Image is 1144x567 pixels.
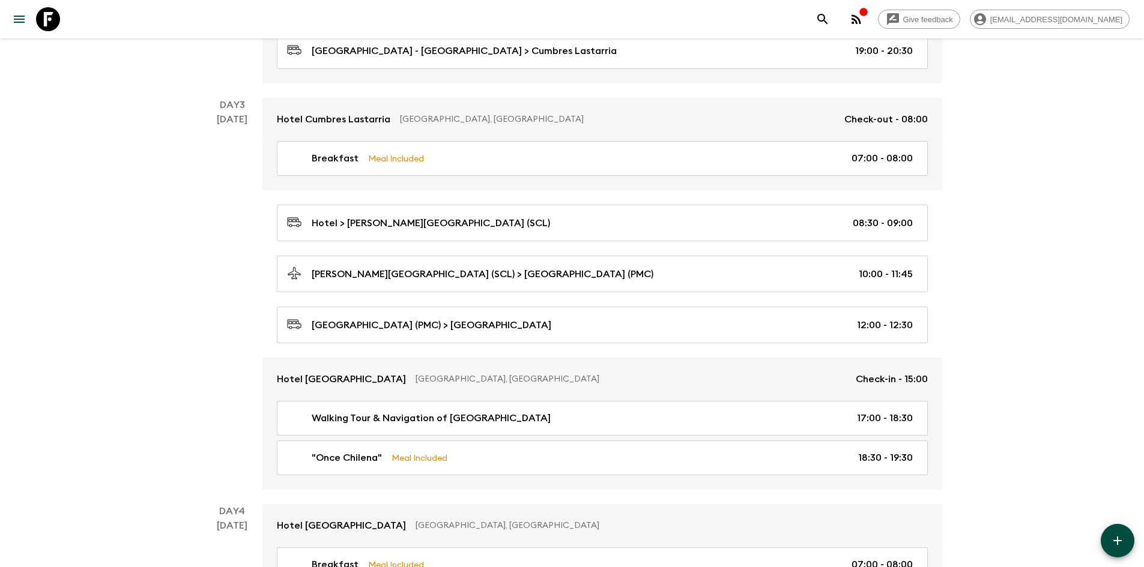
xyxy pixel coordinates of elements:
[859,267,913,281] p: 10:00 - 11:45
[312,267,653,281] p: [PERSON_NAME][GEOGRAPHIC_DATA] (SCL) > [GEOGRAPHIC_DATA] (PMC)
[312,216,550,230] p: Hotel > [PERSON_NAME][GEOGRAPHIC_DATA] (SCL)
[984,15,1129,24] span: [EMAIL_ADDRESS][DOMAIN_NAME]
[858,451,913,465] p: 18:30 - 19:30
[416,373,846,385] p: [GEOGRAPHIC_DATA], [GEOGRAPHIC_DATA]
[217,112,247,490] div: [DATE]
[416,520,918,532] p: [GEOGRAPHIC_DATA], [GEOGRAPHIC_DATA]
[368,152,424,165] p: Meal Included
[277,401,928,436] a: Walking Tour & Navigation of [GEOGRAPHIC_DATA]17:00 - 18:30
[312,451,382,465] p: "Once Chilena"
[878,10,960,29] a: Give feedback
[857,411,913,425] p: 17:00 - 18:30
[844,112,928,127] p: Check-out - 08:00
[811,7,835,31] button: search adventures
[277,32,928,69] a: [GEOGRAPHIC_DATA] - [GEOGRAPHIC_DATA] > Cumbres Lastarria19:00 - 20:30
[897,15,960,24] span: Give feedback
[857,318,913,332] p: 12:00 - 12:30
[277,440,928,475] a: "Once Chilena"Meal Included18:30 - 19:30
[970,10,1130,29] div: [EMAIL_ADDRESS][DOMAIN_NAME]
[312,151,359,166] p: Breakfast
[853,216,913,230] p: 08:30 - 09:00
[7,7,31,31] button: menu
[262,358,942,401] a: Hotel [GEOGRAPHIC_DATA][GEOGRAPHIC_DATA], [GEOGRAPHIC_DATA]Check-in - 15:00
[856,372,928,386] p: Check-in - 15:00
[312,318,551,332] p: [GEOGRAPHIC_DATA] (PMC) > [GEOGRAPHIC_DATA]
[277,307,928,343] a: [GEOGRAPHIC_DATA] (PMC) > [GEOGRAPHIC_DATA]12:00 - 12:30
[202,504,262,518] p: Day 4
[277,141,928,176] a: BreakfastMeal Included07:00 - 08:00
[277,256,928,292] a: [PERSON_NAME][GEOGRAPHIC_DATA] (SCL) > [GEOGRAPHIC_DATA] (PMC)10:00 - 11:45
[277,205,928,241] a: Hotel > [PERSON_NAME][GEOGRAPHIC_DATA] (SCL)08:30 - 09:00
[277,112,390,127] p: Hotel Cumbres Lastarria
[855,44,913,58] p: 19:00 - 20:30
[392,451,447,464] p: Meal Included
[262,504,942,547] a: Hotel [GEOGRAPHIC_DATA][GEOGRAPHIC_DATA], [GEOGRAPHIC_DATA]
[852,151,913,166] p: 07:00 - 08:00
[400,113,835,125] p: [GEOGRAPHIC_DATA], [GEOGRAPHIC_DATA]
[277,372,406,386] p: Hotel [GEOGRAPHIC_DATA]
[262,98,942,141] a: Hotel Cumbres Lastarria[GEOGRAPHIC_DATA], [GEOGRAPHIC_DATA]Check-out - 08:00
[277,518,406,533] p: Hotel [GEOGRAPHIC_DATA]
[312,44,617,58] p: [GEOGRAPHIC_DATA] - [GEOGRAPHIC_DATA] > Cumbres Lastarria
[202,98,262,112] p: Day 3
[312,411,551,425] p: Walking Tour & Navigation of [GEOGRAPHIC_DATA]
